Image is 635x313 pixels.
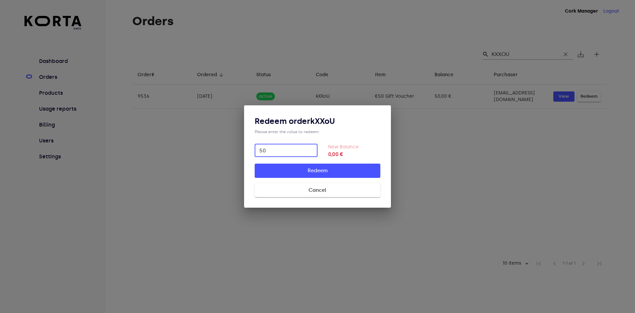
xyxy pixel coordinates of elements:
[328,150,380,158] strong: 0,00 €
[328,144,359,150] label: New Balance
[265,166,370,175] span: Redeem
[255,164,380,178] button: Redeem
[255,183,380,197] button: Cancel
[265,186,370,194] span: Cancel
[255,129,380,134] div: Please enter the value to redeem:
[255,116,380,127] h3: Redeem order kXXoU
